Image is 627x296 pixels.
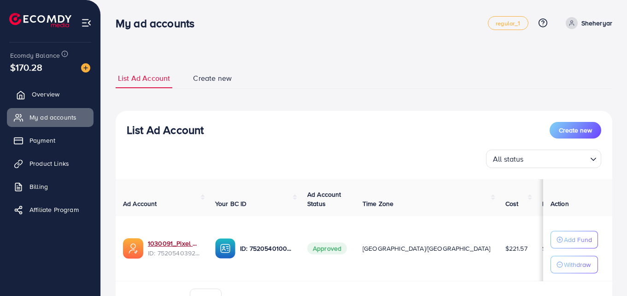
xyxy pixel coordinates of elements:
[7,200,94,219] a: Affiliate Program
[29,136,55,145] span: Payment
[307,190,341,208] span: Ad Account Status
[7,131,94,150] a: Payment
[505,199,519,208] span: Cost
[7,154,94,173] a: Product Links
[307,242,347,254] span: Approved
[116,17,202,30] h3: My ad accounts
[81,63,90,72] img: image
[7,85,94,103] a: Overview
[10,51,60,60] span: Ecomdy Balance
[486,150,601,168] div: Search for option
[581,18,612,29] p: Sheheryar
[127,123,204,137] h3: List Ad Account
[559,126,592,135] span: Create new
[10,60,42,74] span: $170.28
[551,199,569,208] span: Action
[123,199,157,208] span: Ad Account
[491,152,526,166] span: All status
[240,243,293,254] p: ID: 7520540100244029457
[215,238,235,259] img: ic-ba-acc.ded83a64.svg
[496,20,520,26] span: regular_1
[29,113,76,122] span: My ad accounts
[29,159,69,168] span: Product Links
[527,151,586,166] input: Search for option
[363,244,491,253] span: [GEOGRAPHIC_DATA]/[GEOGRAPHIC_DATA]
[551,256,598,273] button: Withdraw
[588,254,620,289] iframe: Chat
[562,17,612,29] a: Sheheryar
[7,108,94,127] a: My ad accounts
[488,16,528,30] a: regular_1
[148,248,200,258] span: ID: 7520540392119418898
[7,177,94,196] a: Billing
[118,73,170,84] span: List Ad Account
[29,205,79,214] span: Affiliate Program
[550,122,601,139] button: Create new
[148,239,200,258] div: <span class='underline'>1030091_Pixel Plus_1751012355976</span></br>7520540392119418898
[32,90,59,99] span: Overview
[363,199,393,208] span: Time Zone
[564,259,591,270] p: Withdraw
[9,13,71,27] img: logo
[564,234,592,245] p: Add Fund
[193,73,232,84] span: Create new
[29,182,48,191] span: Billing
[551,231,598,248] button: Add Fund
[505,244,527,253] span: $221.57
[123,238,143,259] img: ic-ads-acc.e4c84228.svg
[215,199,247,208] span: Your BC ID
[148,239,200,248] a: 1030091_Pixel Plus_1751012355976
[81,18,92,28] img: menu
